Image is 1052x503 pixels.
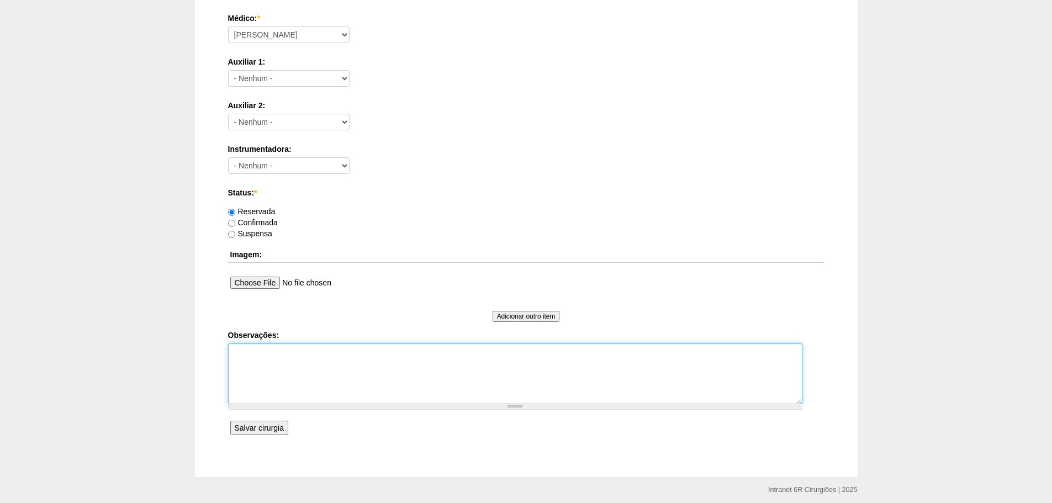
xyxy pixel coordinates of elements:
label: Médico: [228,13,824,24]
label: Auxiliar 1: [228,56,824,67]
label: Confirmada [228,218,278,227]
input: Salvar cirurgia [230,421,288,435]
span: Este campo é obrigatório. [254,188,257,197]
input: Reservada [228,209,235,216]
label: Status: [228,187,824,198]
label: Suspensa [228,229,272,238]
input: Suspensa [228,231,235,238]
label: Auxiliar 2: [228,100,824,111]
label: Reservada [228,207,276,216]
th: Imagem: [228,247,824,263]
input: Confirmada [228,220,235,227]
div: Intranet 6R Cirurgiões | 2025 [768,484,857,495]
span: Este campo é obrigatório. [257,14,260,23]
label: Instrumentadora: [228,144,824,155]
input: Adicionar outro item [493,311,560,322]
label: Observações: [228,330,824,341]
